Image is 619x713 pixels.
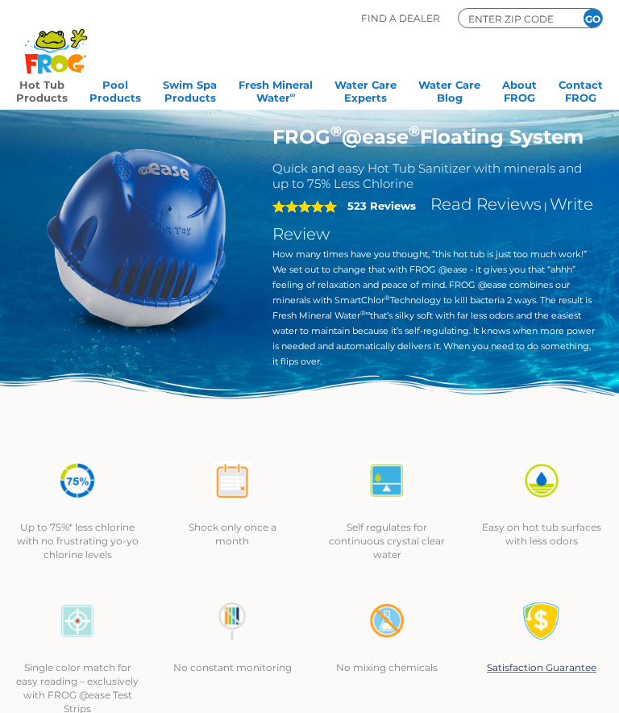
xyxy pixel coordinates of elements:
a: Hot TubProducts [16,73,68,106]
a: Read Reviews [430,194,542,214]
p: Up to 75%* less chlorine with no frustrating yo-yo chlorine levels [16,520,139,561]
sup: ∞ [290,90,296,99]
h2: Quick and easy Hot Tub Sanitizer with minerals and up to 75% Less Chlorine [272,161,596,191]
p: Self regulates for continuous crystal clear water [326,520,448,561]
a: Swim SpaProducts [163,73,217,106]
p: No constant monitoring [171,661,293,674]
span: | [544,200,547,212]
sup: ®∞ [360,309,371,317]
strong: 523 Reviews [347,199,416,212]
sup: ® [330,123,342,140]
a: Water CareExperts [334,73,397,106]
img: Frog Products Logo [16,8,96,74]
a: ContactFROG [559,73,603,106]
img: icon-atease-easy-on [522,461,561,500]
a: Water CareBlog [418,73,480,106]
img: no-mixing1 [368,602,406,640]
p: Shock only once a month [171,520,293,548]
img: hot-tub-product-atease-system.png [24,125,248,349]
a: AboutFROG [502,73,537,106]
span: 5 [272,200,337,213]
a: Satisfaction Guarantee [487,661,596,673]
p: No mixing chemicals [326,661,448,674]
input: GO [584,9,602,27]
img: no-constant-monitoring1 [213,602,251,640]
sup: ® [409,123,420,140]
p: Easy on hot tub surfaces with less odors [480,520,603,548]
h1: FROG @ease Floating System [272,125,596,148]
sup: ® [384,294,390,302]
p: Find A Dealer [361,8,440,28]
img: Satisfaction Guarantee Icon [522,602,561,640]
img: atease-icon-shock-once [213,461,251,500]
p: How many times have you thought, “this hot tub is just too much work!” We set out to change that ... [272,247,596,369]
a: PoolProducts [89,73,141,106]
a: Fresh MineralWater∞ [239,73,313,106]
img: icon-atease-75percent-less [58,461,97,500]
img: icon-atease-color-match [58,602,97,640]
img: atease-icon-self-regulates [368,461,406,500]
